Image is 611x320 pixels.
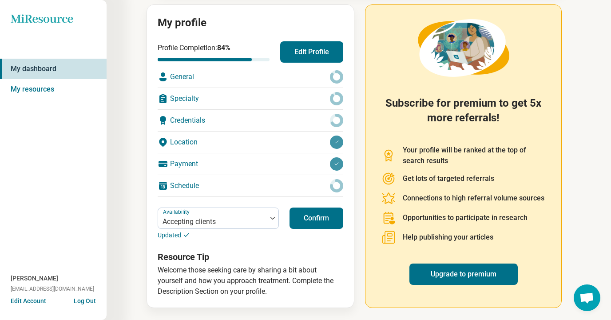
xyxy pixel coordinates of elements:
button: Edit Profile [280,41,343,63]
p: Get lots of targeted referrals [403,173,494,184]
div: Credentials [158,110,343,131]
span: 84 % [217,44,230,52]
p: Opportunities to participate in research [403,212,528,223]
h3: Resource Tip [158,251,343,263]
button: Confirm [290,208,343,229]
p: Your profile will be ranked at the top of search results [403,145,545,166]
div: Specialty [158,88,343,109]
div: Payment [158,153,343,175]
p: Connections to high referral volume sources [403,193,544,204]
span: [PERSON_NAME] [11,274,58,283]
p: Help publishing your articles [403,232,493,243]
div: Location [158,132,343,153]
h2: Subscribe for premium to get 5x more referrals! [381,96,545,134]
label: Availability [163,209,191,215]
div: General [158,66,343,88]
h2: My profile [158,16,343,31]
div: Profile Completion: [158,43,270,61]
span: [EMAIL_ADDRESS][DOMAIN_NAME] [11,285,94,293]
button: Edit Account [11,296,46,306]
p: Welcome those seeking care by sharing a bit about yourself and how you approach treatment. Comple... [158,265,343,297]
div: Schedule [158,175,343,196]
button: Log Out [74,296,96,304]
p: Updated [158,231,279,240]
div: Open chat [574,284,600,311]
a: Upgrade to premium [409,264,518,285]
